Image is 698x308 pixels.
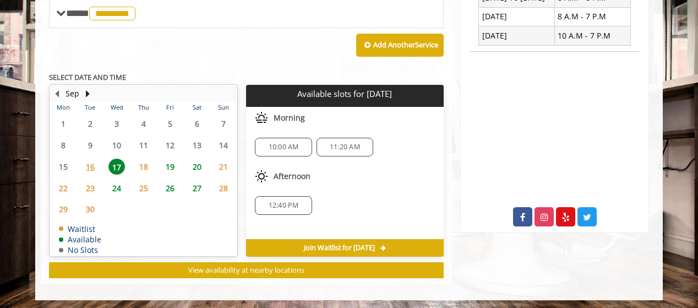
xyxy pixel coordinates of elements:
span: 17 [108,159,125,175]
td: Select day30 [77,199,103,220]
th: Thu [130,102,156,113]
span: 10:00 AM [269,143,299,152]
div: 10:00 AM [255,138,312,156]
td: Waitlist [59,225,101,233]
th: Sun [210,102,237,113]
th: Mon [50,102,77,113]
b: SELECT DATE AND TIME [49,72,126,82]
span: 21 [215,159,232,175]
span: 18 [135,159,152,175]
span: Afternoon [274,172,310,181]
div: 12:40 PM [255,196,312,215]
span: 28 [215,180,232,196]
button: Sep [66,88,79,100]
td: Select day25 [130,177,156,199]
td: Select day27 [183,177,210,199]
th: Sat [183,102,210,113]
th: Fri [157,102,183,113]
span: 11:20 AM [330,143,360,152]
td: Select day20 [183,156,210,177]
span: Join Waitlist for [DATE] [304,244,375,252]
td: Select day29 [50,199,77,220]
td: [DATE] [479,7,555,26]
td: Select day23 [77,177,103,199]
span: View availability at nearby locations [188,265,304,275]
button: View availability at nearby locations [49,262,444,278]
td: Select day16 [77,156,103,177]
td: [DATE] [479,26,555,45]
span: 27 [189,180,205,196]
td: Select day21 [210,156,237,177]
td: Select day26 [157,177,183,199]
td: 8 A.M - 7 P.M [554,7,630,26]
span: Morning [274,114,305,122]
img: morning slots [255,111,268,125]
td: Select day17 [103,156,130,177]
span: 23 [82,180,99,196]
button: Add AnotherService [356,34,444,57]
span: 30 [82,201,99,217]
b: Add Another Service [373,40,438,50]
button: Previous Month [52,88,61,100]
span: 26 [162,180,178,196]
td: Select day19 [157,156,183,177]
td: 10 A.M - 7 P.M [554,26,630,45]
td: Select day24 [103,177,130,199]
th: Tue [77,102,103,113]
span: 16 [82,159,99,175]
div: 11:20 AM [317,138,373,156]
p: Available slots for [DATE] [250,89,439,99]
td: Select day22 [50,177,77,199]
span: 29 [55,201,72,217]
button: Next Month [83,88,92,100]
span: 20 [189,159,205,175]
span: 22 [55,180,72,196]
th: Wed [103,102,130,113]
span: 19 [162,159,178,175]
span: 24 [108,180,125,196]
span: 12:40 PM [269,201,299,210]
td: Available [59,235,101,244]
td: Select day28 [210,177,237,199]
td: Select day18 [130,156,156,177]
span: 25 [135,180,152,196]
img: afternoon slots [255,170,268,183]
td: No Slots [59,246,101,254]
